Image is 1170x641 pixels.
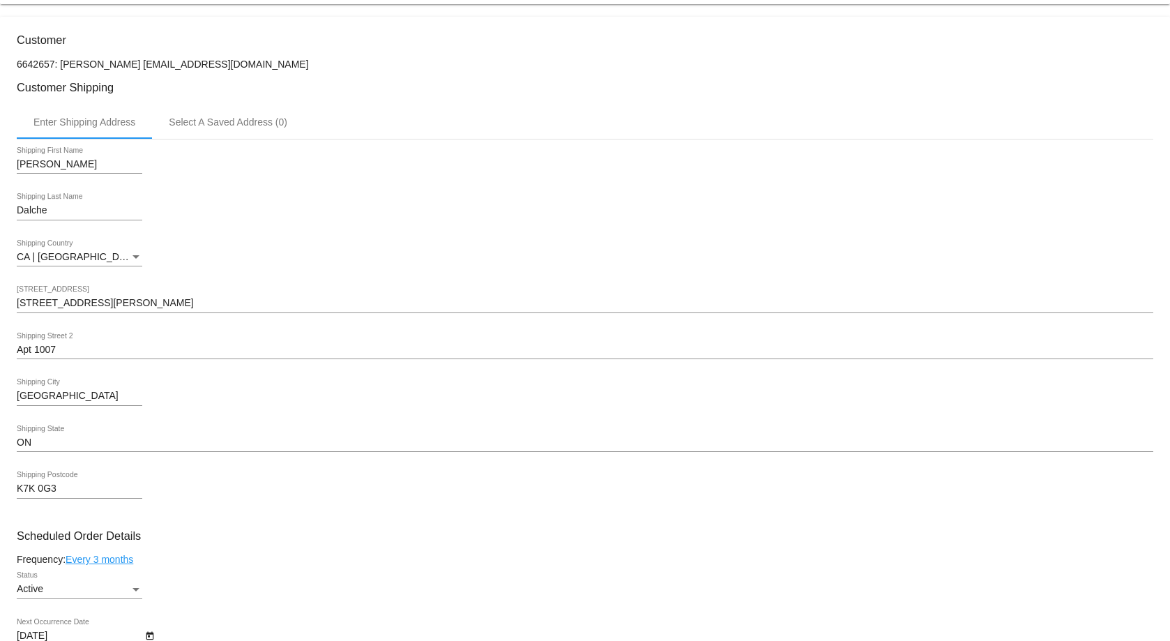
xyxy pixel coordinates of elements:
mat-select: Shipping Country [17,252,142,263]
span: Active [17,583,43,594]
span: CA | [GEOGRAPHIC_DATA] [17,251,139,262]
h3: Customer [17,33,1153,47]
input: Shipping Postcode [17,483,142,495]
div: Enter Shipping Address [33,116,135,128]
div: Frequency: [17,554,1153,565]
p: 6642657: [PERSON_NAME] [EMAIL_ADDRESS][DOMAIN_NAME] [17,59,1153,70]
a: Every 3 months [66,554,133,565]
div: Select A Saved Address (0) [169,116,287,128]
input: Shipping Street 1 [17,298,1153,309]
h3: Scheduled Order Details [17,529,1153,543]
h3: Customer Shipping [17,81,1153,94]
mat-select: Status [17,584,142,595]
input: Shipping State [17,437,1153,448]
input: Shipping Last Name [17,205,142,216]
input: Shipping Street 2 [17,345,1153,356]
input: Shipping First Name [17,159,142,170]
input: Shipping City [17,391,142,402]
